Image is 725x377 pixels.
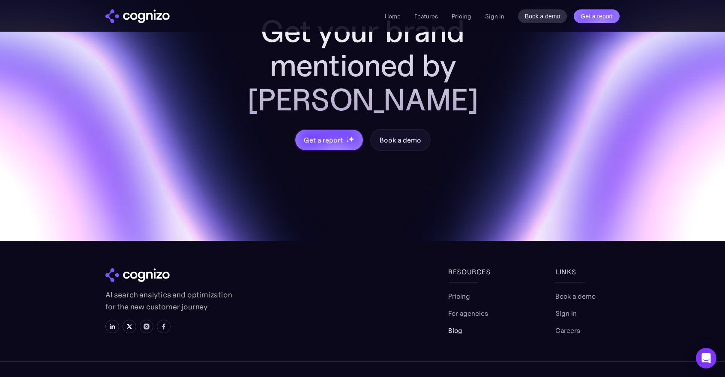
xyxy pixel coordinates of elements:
a: Get a report [574,9,620,23]
img: X icon [126,323,133,330]
a: Blog [448,325,462,335]
a: Pricing [452,12,471,20]
img: LinkedIn icon [109,323,116,330]
div: Book a demo [380,135,421,145]
a: Careers [555,325,580,335]
a: Pricing [448,291,470,301]
p: AI search analytics and optimization for the new customer journey [105,289,234,313]
a: Sign in [555,308,577,318]
a: Book a demo [370,129,430,151]
div: Get a report [304,135,342,145]
h2: Get your brand mentioned by [PERSON_NAME] [225,14,500,117]
a: Get a reportstarstarstar [294,129,364,151]
img: cognizo logo [105,268,170,282]
div: Resources [448,267,512,277]
a: home [105,9,170,23]
a: Book a demo [555,291,596,301]
img: cognizo logo [105,9,170,23]
img: star [346,140,349,143]
a: For agencies [448,308,488,318]
a: Sign in [485,11,504,21]
a: Home [385,12,401,20]
div: links [555,267,620,277]
a: Book a demo [518,9,567,23]
div: Open Intercom Messenger [696,348,716,368]
img: star [348,136,354,142]
a: Features [414,12,438,20]
img: star [346,137,348,138]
